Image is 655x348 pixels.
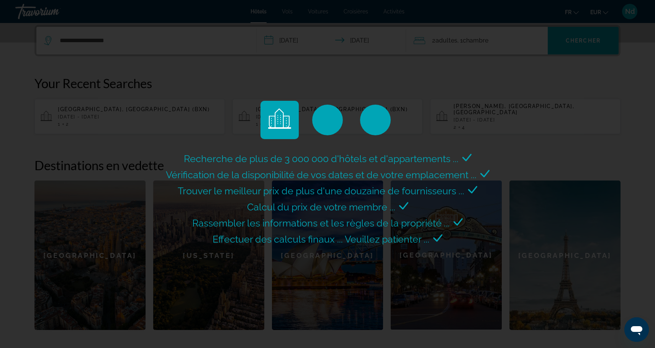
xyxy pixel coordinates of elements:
span: Recherche de plus de 3 000 000 d'hôtels et d'appartements ... [184,153,458,164]
span: Calcul du prix de votre membre ... [247,201,395,213]
span: Trouver le meilleur prix de plus d'une douzaine de fournisseurs ... [178,185,464,197]
span: Effectuer des calculs finaux ... Veuillez patienter ... [213,233,429,245]
span: Rassembler les informations et les règles de la propriété ... [192,217,450,229]
iframe: Bouton de lancement de la fenêtre de messagerie [624,317,649,342]
span: Vérification de la disponibilité de vos dates et de votre emplacement ... [166,169,477,181]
